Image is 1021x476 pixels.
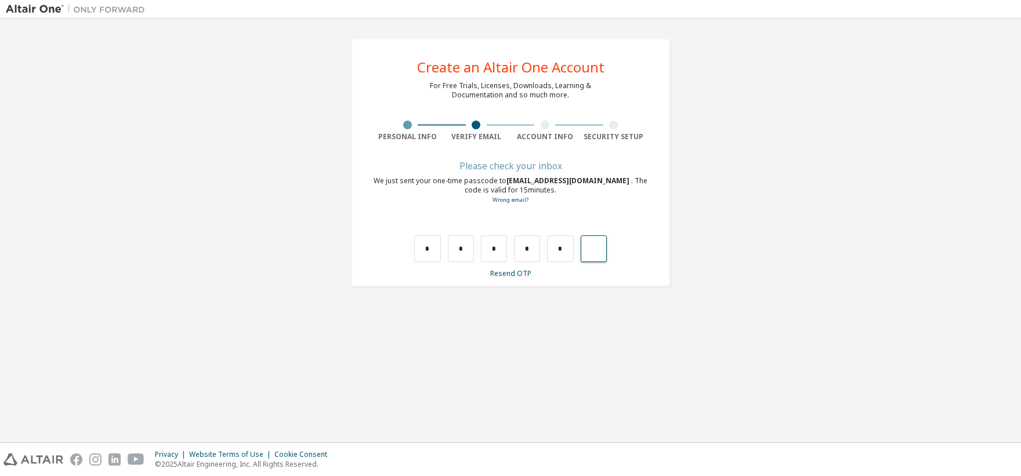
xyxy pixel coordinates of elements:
div: Website Terms of Use [189,450,274,459]
a: Go back to the registration form [493,196,528,204]
div: Cookie Consent [274,450,334,459]
div: Privacy [155,450,189,459]
img: instagram.svg [89,453,102,466]
div: We just sent your one-time passcode to . The code is valid for 15 minutes. [373,176,648,205]
div: For Free Trials, Licenses, Downloads, Learning & Documentation and so much more. [430,81,591,100]
img: Altair One [6,3,151,15]
a: Resend OTP [490,268,531,278]
span: [EMAIL_ADDRESS][DOMAIN_NAME] [506,176,631,186]
div: Account Info [510,132,580,141]
img: linkedin.svg [108,453,121,466]
img: youtube.svg [128,453,144,466]
img: altair_logo.svg [3,453,63,466]
img: facebook.svg [70,453,82,466]
div: Personal Info [373,132,442,141]
div: Verify Email [442,132,511,141]
div: Create an Altair One Account [417,60,604,74]
p: © 2025 Altair Engineering, Inc. All Rights Reserved. [155,459,334,469]
div: Security Setup [580,132,649,141]
div: Please check your inbox [373,162,648,169]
